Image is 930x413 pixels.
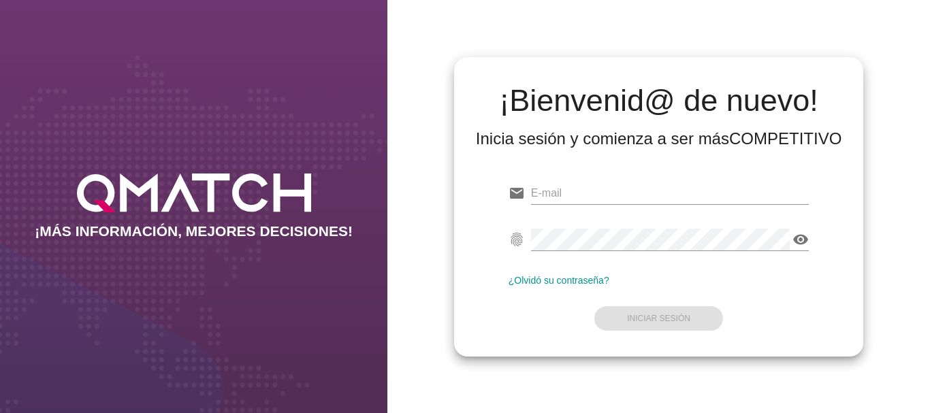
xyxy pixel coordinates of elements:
div: Inicia sesión y comienza a ser más [476,128,842,150]
a: ¿Olvidó su contraseña? [509,275,609,286]
h2: ¡Bienvenid@ de nuevo! [476,84,842,117]
h2: ¡MÁS INFORMACIÓN, MEJORES DECISIONES! [35,223,353,239]
i: email [509,185,525,201]
strong: COMPETITIVO [729,129,841,148]
i: visibility [792,231,809,248]
input: E-mail [531,182,809,204]
i: fingerprint [509,231,525,248]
